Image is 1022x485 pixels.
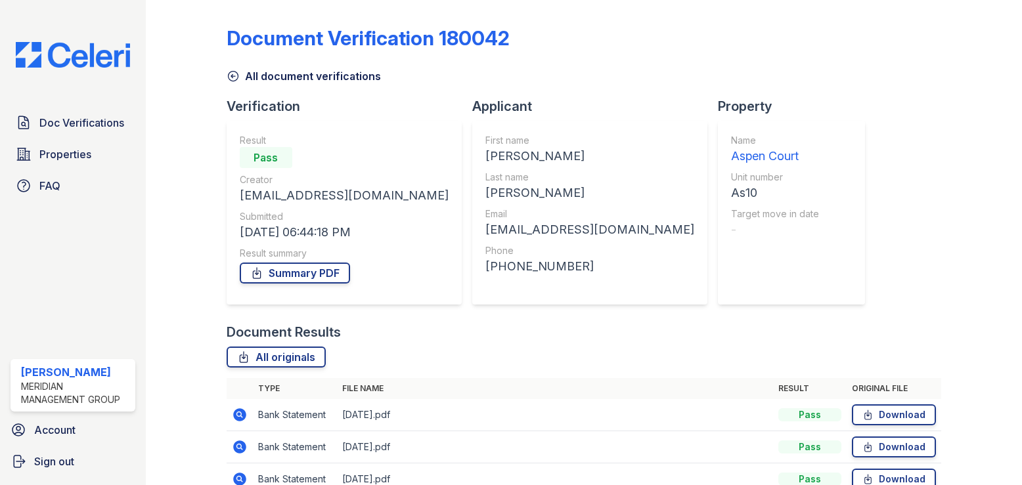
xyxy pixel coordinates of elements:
[21,380,130,406] div: Meridian Management Group
[731,147,819,165] div: Aspen Court
[485,207,694,221] div: Email
[485,134,694,147] div: First name
[240,247,449,260] div: Result summary
[485,221,694,239] div: [EMAIL_ADDRESS][DOMAIN_NAME]
[485,257,694,276] div: [PHONE_NUMBER]
[11,110,135,136] a: Doc Verifications
[39,115,124,131] span: Doc Verifications
[240,147,292,168] div: Pass
[227,26,510,50] div: Document Verification 180042
[240,186,449,205] div: [EMAIL_ADDRESS][DOMAIN_NAME]
[34,453,74,469] span: Sign out
[240,263,350,284] a: Summary PDF
[731,207,819,221] div: Target move in date
[253,378,337,399] th: Type
[485,184,694,202] div: [PERSON_NAME]
[731,171,819,184] div: Unit number
[21,364,130,380] div: [PERSON_NAME]
[778,408,841,421] div: Pass
[731,184,819,202] div: As10
[253,399,337,431] td: Bank Statement
[11,173,135,199] a: FAQ
[240,210,449,223] div: Submitted
[852,404,936,425] a: Download
[731,134,819,147] div: Name
[485,244,694,257] div: Phone
[253,431,337,463] td: Bank Statement
[34,422,76,438] span: Account
[731,134,819,165] a: Name Aspen Court
[227,323,341,341] div: Document Results
[852,436,936,457] a: Download
[5,417,141,443] a: Account
[337,378,774,399] th: File name
[39,146,91,162] span: Properties
[731,221,819,239] div: -
[39,178,60,194] span: FAQ
[485,147,694,165] div: [PERSON_NAME]
[240,173,449,186] div: Creator
[227,347,326,368] a: All originals
[773,378,847,399] th: Result
[337,399,774,431] td: [DATE].pdf
[5,448,141,474] a: Sign out
[472,97,718,116] div: Applicant
[847,378,941,399] th: Original file
[227,68,381,84] a: All document verifications
[337,431,774,463] td: [DATE].pdf
[240,134,449,147] div: Result
[5,42,141,68] img: CE_Logo_Blue-a8612792a0a2168367f1c8372b55b34899dd931a85d93a1a3d3e32e68fde9ad4.png
[778,440,841,453] div: Pass
[227,97,472,116] div: Verification
[718,97,876,116] div: Property
[240,223,449,242] div: [DATE] 06:44:18 PM
[11,141,135,167] a: Properties
[485,171,694,184] div: Last name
